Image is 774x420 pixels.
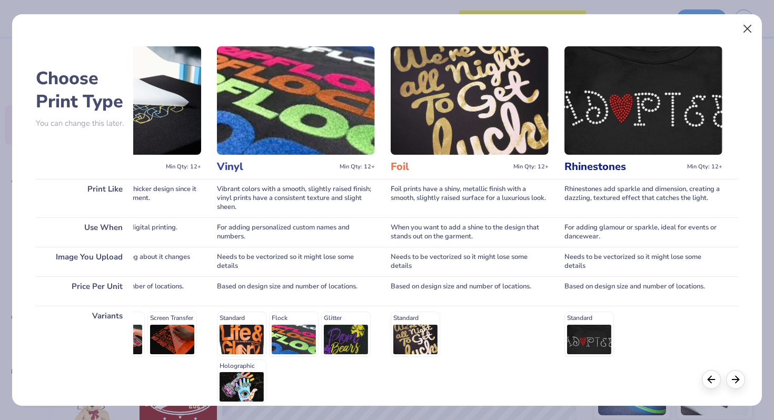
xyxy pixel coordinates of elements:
div: When you want to add a shine to the design that stands out on the garment. [391,217,549,247]
span: Min Qty: 12+ [166,163,201,171]
div: Image You Upload [36,247,133,276]
div: Rhinestones add sparkle and dimension, creating a dazzling, textured effect that catches the light. [564,179,722,217]
div: Price Per Unit [36,276,133,306]
div: Use When [36,217,133,247]
img: Vinyl [217,46,375,155]
div: Needs to be vectorized so it might lose some details [217,247,375,276]
div: For full-color prints without digital printing. [43,217,201,247]
p: You can change this later. [36,119,133,128]
div: Variants [36,306,133,410]
div: Based on design size and number of locations. [391,276,549,306]
img: Rhinestones [564,46,722,155]
div: Foil prints have a shiny, metallic finish with a smooth, slightly raised surface for a luxurious ... [391,179,549,217]
span: Min Qty: 12+ [687,163,722,171]
div: For adding personalized custom names and numbers. [217,217,375,247]
button: Close [738,19,758,39]
img: Foil [391,46,549,155]
div: Print Like [36,179,133,217]
div: Based on design size and number of locations. [43,276,201,306]
div: Won't be vectorized so nothing about it changes [43,247,201,276]
div: Needs to be vectorized so it might lose some details [391,247,549,276]
div: Needs to be vectorized so it might lose some details [564,247,722,276]
div: Based on design size and number of locations. [217,276,375,306]
h3: Foil [391,160,509,174]
span: Min Qty: 12+ [513,163,549,171]
h3: Rhinestones [564,160,683,174]
div: Vibrant colors with a smooth, slightly raised finish; vinyl prints have a consistent texture and ... [217,179,375,217]
h2: Choose Print Type [36,67,133,113]
div: Vibrant colors with a raised, thicker design since it is heat transferred on the garment. [43,179,201,217]
div: For adding glamour or sparkle, ideal for events or dancewear. [564,217,722,247]
span: Min Qty: 12+ [340,163,375,171]
h3: Vinyl [217,160,335,174]
div: Based on design size and number of locations. [564,276,722,306]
